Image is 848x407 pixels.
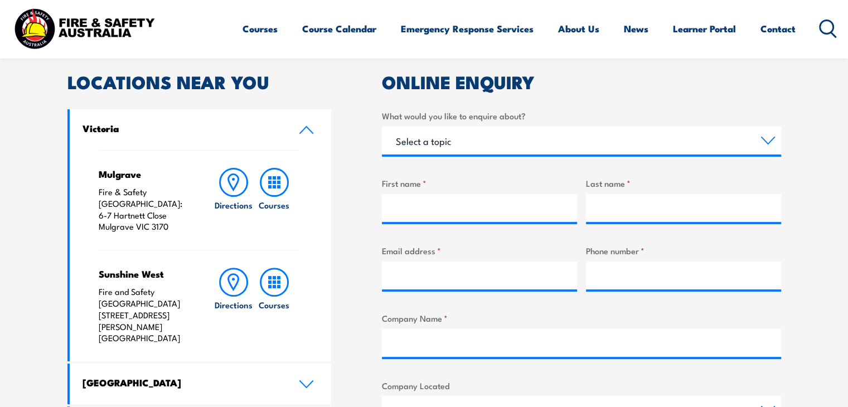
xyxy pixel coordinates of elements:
[586,244,781,257] label: Phone number
[70,109,332,150] a: Victoria
[673,14,736,43] a: Learner Portal
[382,244,577,257] label: Email address
[214,168,254,232] a: Directions
[259,199,289,211] h6: Courses
[624,14,648,43] a: News
[99,168,192,180] h4: Mulgrave
[382,74,781,89] h2: ONLINE ENQUIRY
[99,268,192,280] h4: Sunshine West
[382,177,577,190] label: First name
[243,14,278,43] a: Courses
[99,186,192,232] p: Fire & Safety [GEOGRAPHIC_DATA]: 6-7 Hartnett Close Mulgrave VIC 3170
[67,74,332,89] h2: LOCATIONS NEAR YOU
[382,109,781,122] label: What would you like to enquire about?
[215,299,253,311] h6: Directions
[70,364,332,404] a: [GEOGRAPHIC_DATA]
[214,268,254,344] a: Directions
[302,14,376,43] a: Course Calendar
[254,168,294,232] a: Courses
[401,14,534,43] a: Emergency Response Services
[760,14,796,43] a: Contact
[215,199,253,211] h6: Directions
[558,14,599,43] a: About Us
[586,177,781,190] label: Last name
[83,376,282,389] h4: [GEOGRAPHIC_DATA]
[83,122,282,134] h4: Victoria
[254,268,294,344] a: Courses
[382,312,781,324] label: Company Name
[382,379,781,392] label: Company Located
[259,299,289,311] h6: Courses
[99,286,192,344] p: Fire and Safety [GEOGRAPHIC_DATA] [STREET_ADDRESS][PERSON_NAME] [GEOGRAPHIC_DATA]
